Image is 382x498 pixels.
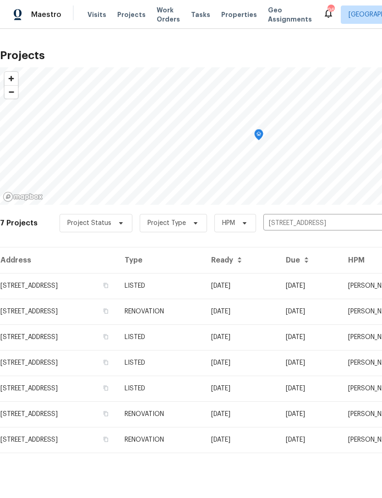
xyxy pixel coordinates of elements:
td: [DATE] [278,273,341,299]
span: Tasks [191,11,210,18]
input: Search projects [263,216,368,230]
td: RENOVATION [117,299,204,324]
td: [DATE] [204,324,278,350]
td: LISTED [117,376,204,401]
button: Copy Address [102,307,110,315]
td: [DATE] [278,401,341,427]
td: [DATE] [278,350,341,376]
div: 96 [327,5,334,15]
button: Copy Address [102,384,110,392]
span: HPM [222,219,235,228]
td: RENOVATION [117,427,204,453]
span: Geo Assignments [268,5,312,24]
a: Mapbox homepage [3,192,43,202]
span: Visits [87,10,106,19]
td: LISTED [117,350,204,376]
button: Zoom out [5,85,18,99]
button: Copy Address [102,281,110,290]
button: Zoom in [5,72,18,85]
td: Acq COE 2024-08-27T00:00:00.000Z [204,401,278,427]
button: Copy Address [102,435,110,443]
td: [DATE] [278,427,341,453]
th: Type [117,247,204,273]
span: Zoom out [5,86,18,99]
td: [DATE] [278,376,341,401]
span: Properties [221,10,257,19]
td: Acq COE 2024-08-27T00:00:00.000Z [204,427,278,453]
td: LISTED [117,324,204,350]
span: Project Type [147,219,186,228]
td: Acq COE 2024-08-27T00:00:00.000Z [204,299,278,324]
button: Copy Address [102,333,110,341]
span: Project Status [67,219,111,228]
span: Maestro [31,10,61,19]
span: Projects [117,10,146,19]
button: Copy Address [102,358,110,367]
td: [DATE] [204,273,278,299]
span: Work Orders [157,5,180,24]
button: Copy Address [102,410,110,418]
td: [DATE] [278,324,341,350]
th: Due [278,247,341,273]
td: [DATE] [204,376,278,401]
td: RENOVATION [117,401,204,427]
td: [DATE] [204,350,278,376]
td: [DATE] [278,299,341,324]
div: Map marker [254,129,263,143]
th: Ready [204,247,278,273]
td: LISTED [117,273,204,299]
